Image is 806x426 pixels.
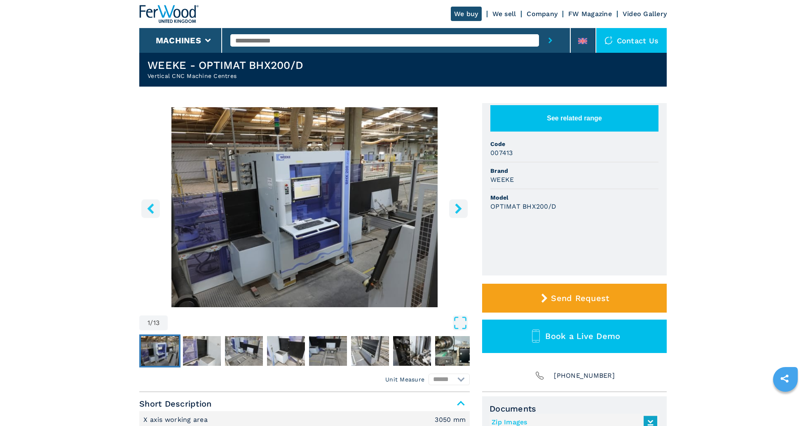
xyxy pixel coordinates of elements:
[139,107,470,307] div: Go to Slide 1
[153,320,160,326] span: 13
[148,320,150,326] span: 1
[604,36,613,45] img: Contact us
[143,415,210,424] p: X axis working area
[148,72,303,80] h2: Vertical CNC Machine Centres
[490,167,658,175] span: Brand
[539,28,562,53] button: submit-button
[433,334,475,367] button: Go to Slide 8
[139,334,180,367] button: Go to Slide 1
[490,105,658,132] button: See related range
[534,370,546,381] img: Phone
[568,10,612,18] a: FW Magazine
[141,199,160,218] button: left-button
[451,7,482,21] a: We buy
[435,417,466,423] em: 3050 mm
[156,35,201,45] button: Machines
[490,148,513,158] h3: 007413
[349,334,391,367] button: Go to Slide 6
[554,370,615,381] span: [PHONE_NUMBER]
[385,375,424,384] em: Unit Measure
[309,336,347,366] img: cf37b994ceaf7c5143a1a8c81ade0919
[545,331,620,341] span: Book a Live Demo
[267,336,305,366] img: cefee5b8fb51249498ff0513e6adbe22
[449,199,468,218] button: right-button
[596,28,667,53] div: Contact us
[351,336,389,366] img: 8e42b11fb0e76185290803579d6eb3df
[482,284,667,313] button: Send Request
[150,320,153,326] span: /
[435,336,473,366] img: 2f63f680f6ccd744feb90bef1f664df8
[527,10,558,18] a: Company
[492,10,516,18] a: We sell
[393,336,431,366] img: 6a645855bd42dae48796f35875126e80
[181,334,223,367] button: Go to Slide 2
[490,404,659,414] span: Documents
[391,334,433,367] button: Go to Slide 7
[774,368,795,389] a: sharethis
[139,334,470,367] nav: Thumbnail Navigation
[490,140,658,148] span: Code
[771,389,800,420] iframe: Chat
[623,10,667,18] a: Video Gallery
[148,59,303,72] h1: WEEKE - OPTIMAT BHX200/D
[490,202,556,211] h3: OPTIMAT BHX200/D
[141,336,179,366] img: e1c19db51a628d151dab0282df24d2ca
[265,334,307,367] button: Go to Slide 4
[490,175,514,184] h3: WEEKE
[307,334,349,367] button: Go to Slide 5
[139,396,470,411] span: Short Description
[139,5,199,23] img: Ferwood
[551,293,609,303] span: Send Request
[490,193,658,202] span: Model
[170,315,468,330] button: Open Fullscreen
[482,320,667,353] button: Book a Live Demo
[139,107,470,307] img: Vertical CNC Machine Centres WEEKE OPTIMAT BHX200/D
[225,336,263,366] img: e1826adfefc4f9f3a9d7a246e0161a0b
[183,336,221,366] img: 763d4846c8748e3fed53da2050deb00a
[223,334,265,367] button: Go to Slide 3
